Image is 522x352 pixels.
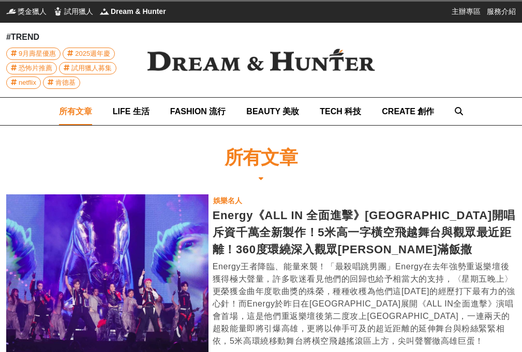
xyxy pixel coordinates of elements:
[59,107,92,116] span: 所有文章
[59,98,92,125] a: 所有文章
[170,107,226,116] span: FASHION 流行
[6,31,133,43] div: #TREND
[213,207,516,258] div: Energy《ALL IN 全面進擊》[GEOGRAPHIC_DATA]開唱斥資千萬全新製作！5米高一字橫空飛越舞台與觀眾最近距離！360度環繞深入觀眾[PERSON_NAME]滿飯撒
[75,48,110,59] span: 2025週年慶
[133,35,389,85] img: Dream & Hunter
[63,48,115,60] a: 2025週年慶
[382,107,434,116] span: CREATE 創作
[64,6,93,17] span: 試用獵人
[382,98,434,125] a: CREATE 創作
[19,77,36,88] span: netflix
[452,6,481,17] a: 主辦專區
[99,6,110,17] img: Dream & Hunter
[320,107,361,116] span: TECH 科技
[6,6,47,17] a: 獎金獵人獎金獵人
[43,76,80,89] a: 肯德基
[246,107,299,116] span: BEAUTY 美妝
[71,63,112,74] span: 試用獵人募集
[113,98,150,125] a: LIFE 生活
[487,6,516,17] a: 服務介紹
[225,146,298,169] h1: 所有文章
[59,62,116,74] a: 試用獵人募集
[99,6,166,17] a: Dream & HunterDream & Hunter
[246,98,299,125] a: BEAUTY 美妝
[213,194,243,207] a: 娛樂名人
[6,76,41,89] a: netflix
[53,6,63,17] img: 試用獵人
[111,6,166,17] span: Dream & Hunter
[19,48,56,59] span: 9月壽星優惠
[213,207,516,347] a: Energy《ALL IN 全面進擊》[GEOGRAPHIC_DATA]開唱斥資千萬全新製作！5米高一字橫空飛越舞台與觀眾最近距離！360度環繞深入觀眾[PERSON_NAME]滿飯撒Energ...
[55,77,76,88] span: 肯德基
[170,98,226,125] a: FASHION 流行
[53,6,93,17] a: 試用獵人試用獵人
[6,62,57,74] a: 恐怖片推薦
[213,261,516,347] div: Energy王者降臨、能量來襲！「最殺唱跳男團」Energy在去年強勢重返樂壇後獲得極大聲量，許多歌迷看見他們的回歸也給予相當大的支持，〈星期五晚上〉更榮獲金曲年度歌曲獎的殊榮，種種收穫為他們這...
[6,48,61,60] a: 9月壽星優惠
[18,6,47,17] span: 獎金獵人
[19,63,52,74] span: 恐怖片推薦
[320,98,361,125] a: TECH 科技
[6,6,17,17] img: 獎金獵人
[213,195,242,206] div: 娛樂名人
[113,107,150,116] span: LIFE 生活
